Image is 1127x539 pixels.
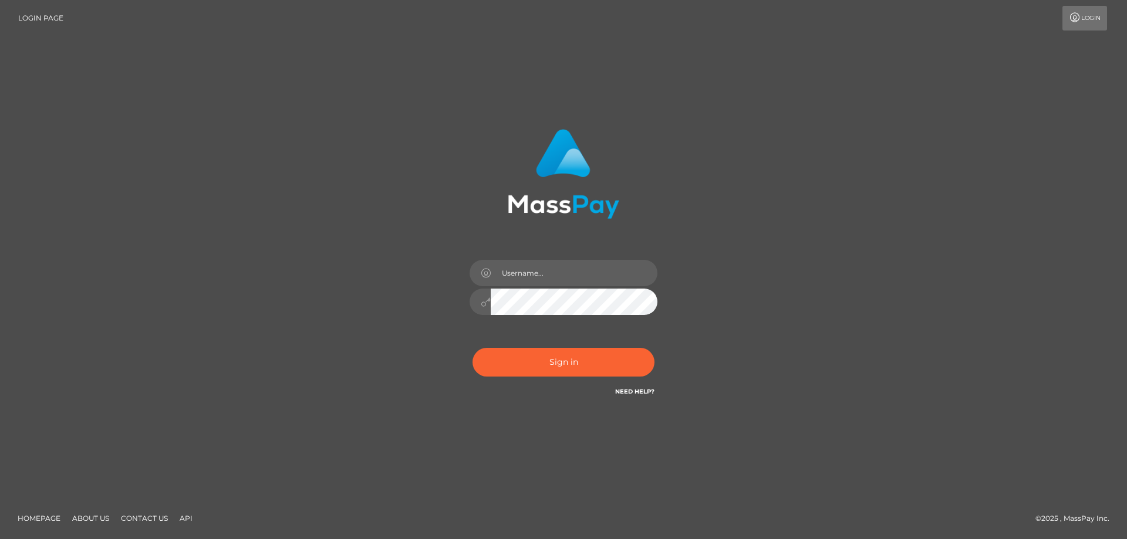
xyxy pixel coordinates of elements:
div: © 2025 , MassPay Inc. [1035,512,1118,525]
a: Login Page [18,6,63,30]
a: Need Help? [615,388,654,395]
a: API [175,509,197,527]
a: About Us [68,509,114,527]
a: Login [1062,6,1107,30]
a: Contact Us [116,509,173,527]
img: MassPay Login [508,129,619,219]
input: Username... [491,260,657,286]
a: Homepage [13,509,65,527]
button: Sign in [473,348,654,377]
